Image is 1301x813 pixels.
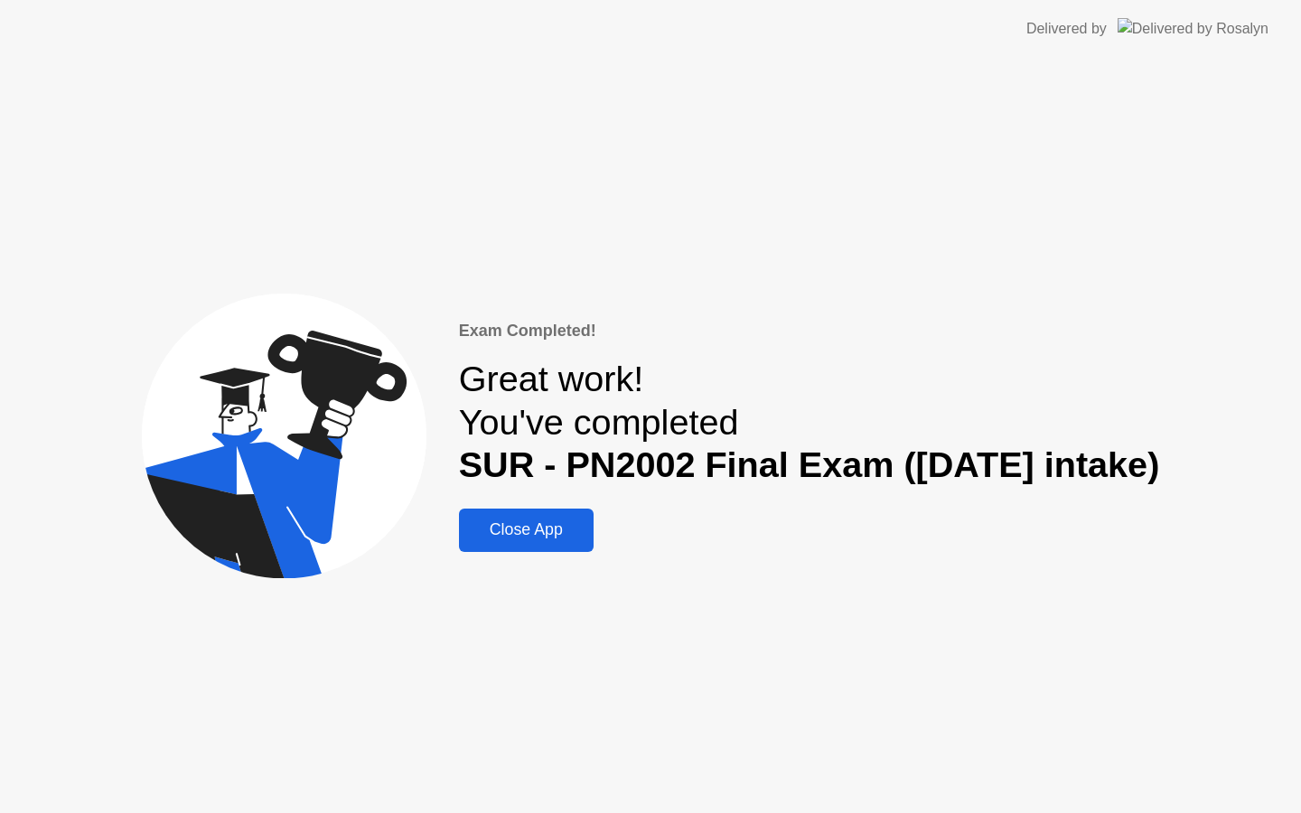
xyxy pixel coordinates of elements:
b: SUR - PN2002 Final Exam ([DATE] intake) [459,444,1160,484]
img: Delivered by Rosalyn [1118,18,1268,39]
div: Exam Completed! [459,319,1160,343]
div: Delivered by [1026,18,1107,40]
div: Close App [464,520,588,539]
button: Close App [459,509,594,552]
div: Great work! You've completed [459,358,1160,487]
